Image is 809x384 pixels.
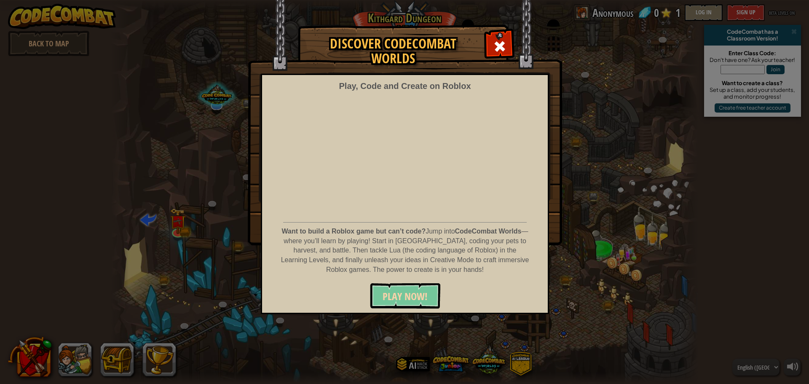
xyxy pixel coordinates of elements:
[455,228,522,235] strong: CodeCombat Worlds
[383,290,428,303] span: PLAY NOW!
[370,283,440,309] button: PLAY NOW!
[339,80,471,92] div: Play, Code and Create on Roblox
[280,227,530,275] p: Jump into — where you’ll learn by playing! Start in [GEOGRAPHIC_DATA], coding your pets to harves...
[282,228,426,235] strong: Want to build a Roblox game but can’t code?
[307,36,480,66] h1: Discover CodeCombat Worlds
